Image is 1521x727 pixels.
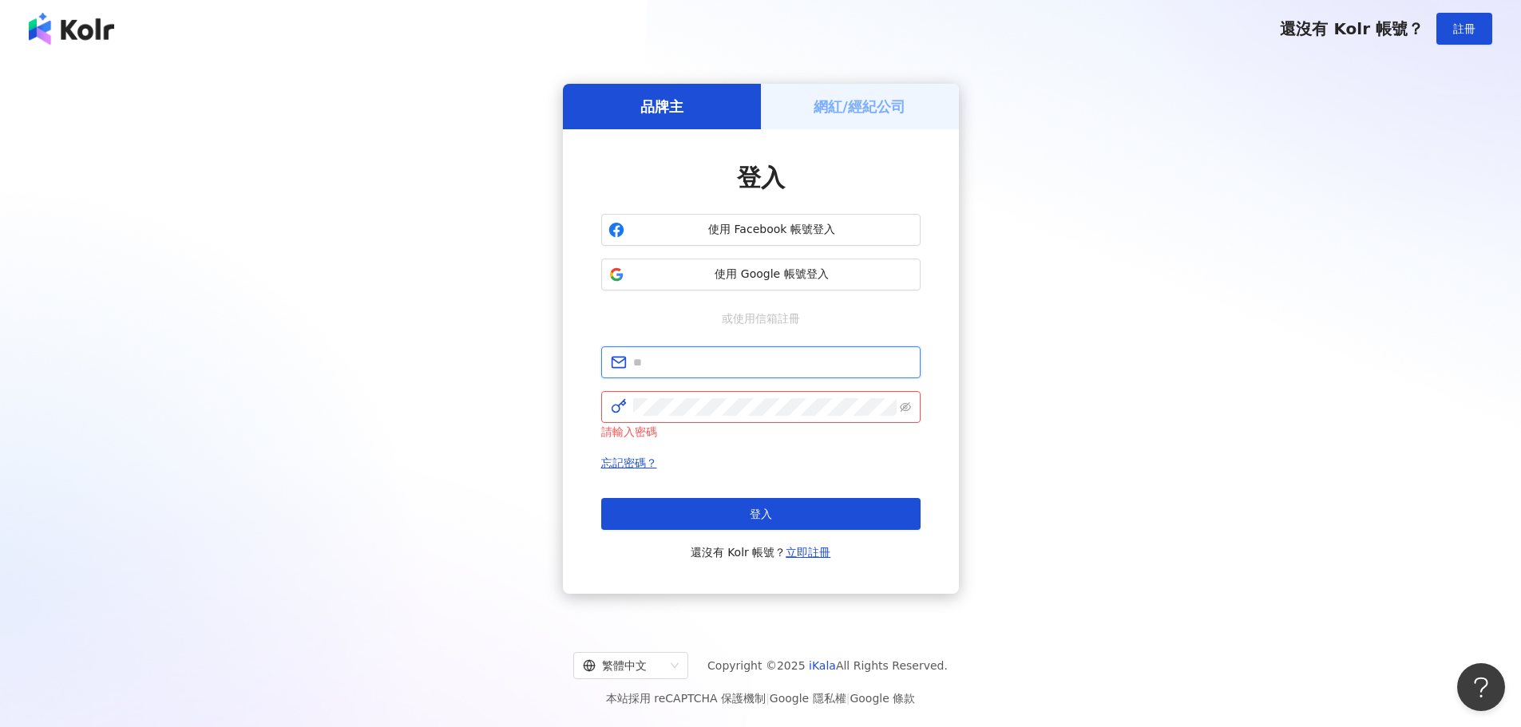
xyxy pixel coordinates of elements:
[631,267,913,283] span: 使用 Google 帳號登入
[1457,663,1505,711] iframe: Help Scout Beacon - Open
[1436,13,1492,45] button: 註冊
[640,97,683,117] h5: 品牌主
[601,259,921,290] button: 使用 Google 帳號登入
[786,546,830,559] a: 立即註冊
[29,13,114,45] img: logo
[601,498,921,530] button: 登入
[601,456,657,469] a: 忘記密碼？
[846,692,850,705] span: |
[601,214,921,246] button: 使用 Facebook 帳號登入
[707,656,948,675] span: Copyright © 2025 All Rights Reserved.
[814,97,905,117] h5: 網紅/經紀公司
[711,310,811,327] span: 或使用信箱註冊
[900,401,911,413] span: eye-invisible
[809,659,836,672] a: iKala
[606,689,915,708] span: 本站採用 reCAPTCHA 保護機制
[770,692,846,705] a: Google 隱私權
[766,692,770,705] span: |
[737,164,785,192] span: 登入
[750,508,772,520] span: 登入
[1453,22,1475,35] span: 註冊
[850,692,915,705] a: Google 條款
[583,653,664,678] div: 繁體中文
[1280,19,1424,38] span: 還沒有 Kolr 帳號？
[601,423,921,441] div: 請輸入密碼
[631,222,913,238] span: 使用 Facebook 帳號登入
[691,543,831,562] span: 還沒有 Kolr 帳號？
